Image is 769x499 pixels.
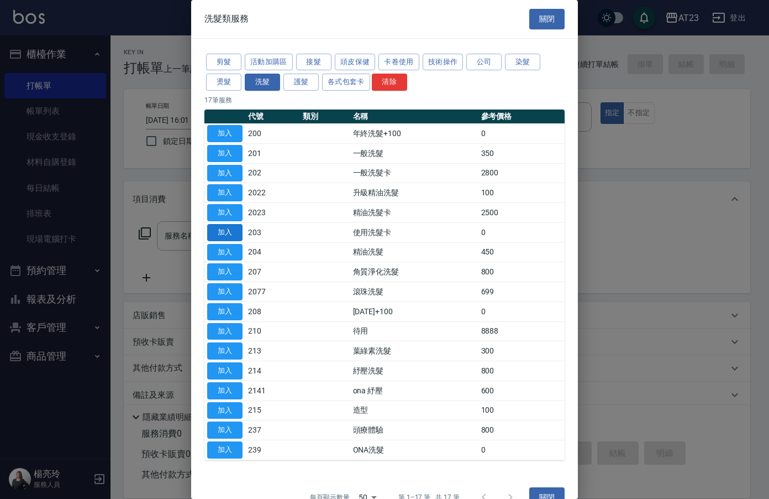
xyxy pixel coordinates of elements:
[529,9,565,29] button: 關閉
[350,183,478,203] td: 升級精油洗髮
[245,74,280,91] button: 洗髮
[245,183,300,203] td: 2022
[207,204,243,221] button: 加入
[245,401,300,420] td: 215
[478,110,565,124] th: 參考價格
[350,163,478,183] td: 一般洗髮卡
[350,401,478,420] td: 造型
[207,382,243,399] button: 加入
[478,124,565,144] td: 0
[478,222,565,242] td: 0
[350,203,478,223] td: 精油洗髮卡
[350,341,478,361] td: 葉綠素洗髮
[296,54,331,71] button: 接髮
[245,381,300,401] td: 2141
[350,222,478,242] td: 使用洗髮卡
[207,342,243,360] button: 加入
[245,163,300,183] td: 202
[245,440,300,460] td: 239
[207,184,243,201] button: 加入
[207,165,243,182] button: 加入
[350,321,478,341] td: 待用
[245,222,300,242] td: 203
[245,321,300,341] td: 210
[478,183,565,203] td: 100
[350,110,478,124] th: 名稱
[478,401,565,420] td: 100
[207,224,243,241] button: 加入
[350,302,478,321] td: [DATE]+100
[378,54,419,71] button: 卡卷使用
[207,244,243,261] button: 加入
[478,203,565,223] td: 2500
[206,54,241,71] button: 剪髮
[322,74,370,91] button: 各式包套卡
[505,54,540,71] button: 染髮
[207,402,243,419] button: 加入
[350,242,478,262] td: 精油洗髮
[372,74,407,91] button: 清除
[207,263,243,280] button: 加入
[350,262,478,282] td: 角質淨化洗髮
[478,163,565,183] td: 2800
[478,143,565,163] td: 350
[207,362,243,380] button: 加入
[478,440,565,460] td: 0
[245,110,300,124] th: 代號
[204,95,565,105] p: 17 筆服務
[478,242,565,262] td: 450
[207,323,243,340] button: 加入
[300,110,350,124] th: 類別
[478,341,565,361] td: 300
[245,143,300,163] td: 201
[478,420,565,440] td: 800
[207,441,243,459] button: 加入
[245,361,300,381] td: 214
[245,203,300,223] td: 2023
[350,143,478,163] td: 一般洗髮
[245,54,293,71] button: 活動加購區
[350,381,478,401] td: ona 紓壓
[335,54,376,71] button: 頭皮保健
[283,74,319,91] button: 護髮
[423,54,463,71] button: 技術操作
[245,262,300,282] td: 207
[350,282,478,302] td: 滾珠洗髮
[350,420,478,440] td: 頭療體驗
[245,341,300,361] td: 213
[206,74,241,91] button: 燙髮
[478,262,565,282] td: 800
[245,302,300,321] td: 208
[466,54,502,71] button: 公司
[207,303,243,320] button: 加入
[350,361,478,381] td: 紓壓洗髮
[478,361,565,381] td: 800
[204,13,249,24] span: 洗髮類服務
[245,282,300,302] td: 2077
[245,242,300,262] td: 204
[478,282,565,302] td: 699
[478,302,565,321] td: 0
[245,124,300,144] td: 200
[245,420,300,440] td: 237
[207,283,243,300] button: 加入
[478,321,565,341] td: 8888
[350,124,478,144] td: 年終洗髮+100
[478,381,565,401] td: 600
[207,125,243,142] button: 加入
[350,440,478,460] td: ONA洗髮
[207,422,243,439] button: 加入
[207,145,243,162] button: 加入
